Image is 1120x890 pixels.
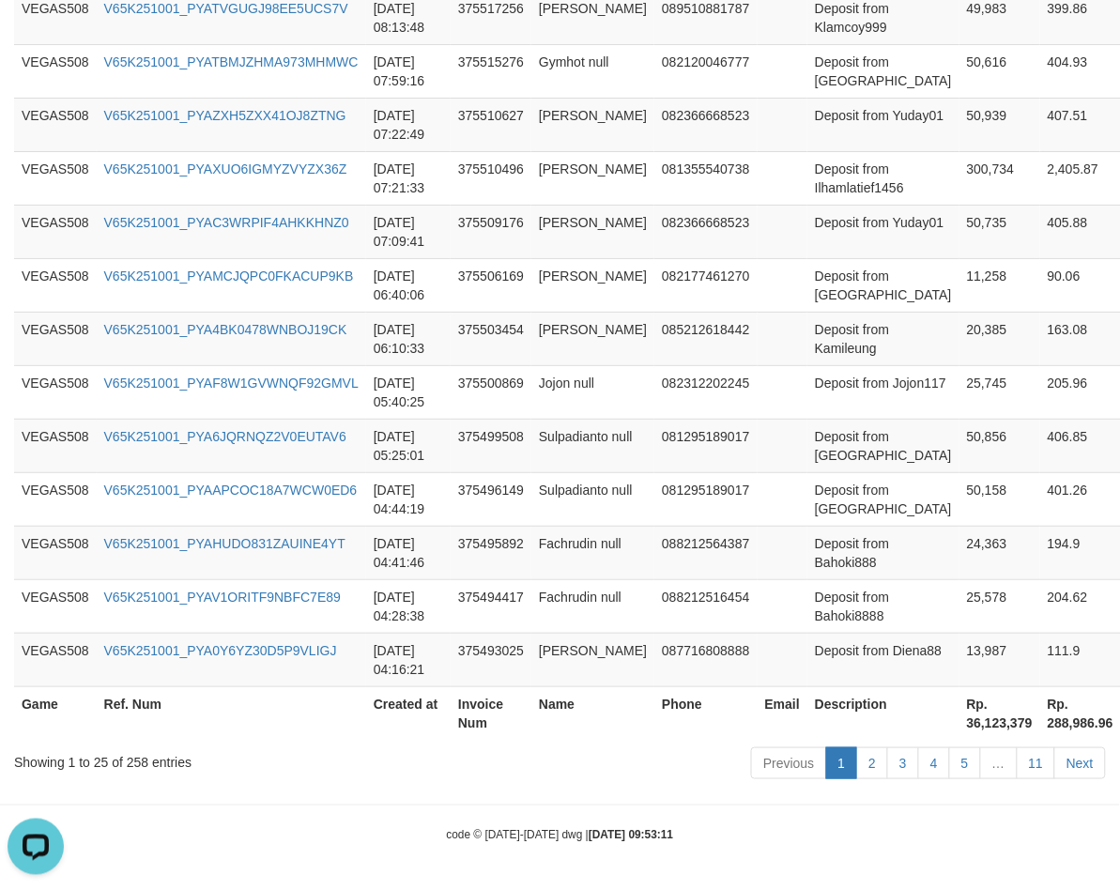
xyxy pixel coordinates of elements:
[14,472,97,526] td: VEGAS508
[104,161,347,176] a: V65K251001_PYAXUO6IGMYZVYZX36Z
[366,151,451,205] td: [DATE] 07:21:33
[366,579,451,633] td: [DATE] 04:28:38
[531,526,654,579] td: Fachrudin null
[589,828,673,841] strong: [DATE] 09:53:11
[366,312,451,365] td: [DATE] 06:10:33
[654,98,757,151] td: 082366668523
[104,429,346,444] a: V65K251001_PYA6JQRNQZ2V0EUTAV6
[980,747,1018,779] a: …
[654,365,757,419] td: 082312202245
[531,44,654,98] td: Gymhot null
[531,205,654,258] td: [PERSON_NAME]
[104,643,337,658] a: V65K251001_PYA0Y6YZ30D5P9VLIGJ
[654,151,757,205] td: 081355540738
[531,151,654,205] td: [PERSON_NAME]
[949,747,981,779] a: 5
[451,472,531,526] td: 375496149
[14,151,97,205] td: VEGAS508
[959,579,1040,633] td: 25,578
[104,376,359,391] a: V65K251001_PYAF8W1GVWNQF92GMVL
[1017,747,1056,779] a: 11
[654,472,757,526] td: 081295189017
[14,686,97,740] th: Game
[14,745,453,772] div: Showing 1 to 25 of 258 entries
[366,472,451,526] td: [DATE] 04:44:19
[451,44,531,98] td: 375515276
[807,365,959,419] td: Deposit from Jojon117
[531,365,654,419] td: Jojon null
[14,205,97,258] td: VEGAS508
[451,686,531,740] th: Invoice Num
[14,98,97,151] td: VEGAS508
[918,747,950,779] a: 4
[531,686,654,740] th: Name
[14,633,97,686] td: VEGAS508
[959,686,1040,740] th: Rp. 36,123,379
[451,312,531,365] td: 375503454
[887,747,919,779] a: 3
[104,483,358,498] a: V65K251001_PYAAPCOC18A7WCW0ED6
[14,526,97,579] td: VEGAS508
[959,44,1040,98] td: 50,616
[959,365,1040,419] td: 25,745
[366,258,451,312] td: [DATE] 06:40:06
[451,365,531,419] td: 375500869
[826,747,858,779] a: 1
[959,151,1040,205] td: 300,734
[451,205,531,258] td: 375509176
[366,205,451,258] td: [DATE] 07:09:41
[104,108,346,123] a: V65K251001_PYAZXH5ZXX41OJ8ZTNG
[531,312,654,365] td: [PERSON_NAME]
[856,747,888,779] a: 2
[447,828,674,841] small: code © [DATE]-[DATE] dwg |
[14,312,97,365] td: VEGAS508
[758,686,807,740] th: Email
[531,633,654,686] td: [PERSON_NAME]
[807,472,959,526] td: Deposit from [GEOGRAPHIC_DATA]
[104,269,354,284] a: V65K251001_PYAMCJQPC0FKACUP9KB
[14,365,97,419] td: VEGAS508
[807,633,959,686] td: Deposit from Diena88
[751,747,826,779] a: Previous
[451,258,531,312] td: 375506169
[654,258,757,312] td: 082177461270
[8,8,64,64] button: Open LiveChat chat widget
[451,526,531,579] td: 375495892
[14,419,97,472] td: VEGAS508
[654,312,757,365] td: 085212618442
[14,258,97,312] td: VEGAS508
[531,579,654,633] td: Fachrudin null
[807,205,959,258] td: Deposit from Yuday01
[366,365,451,419] td: [DATE] 05:40:25
[531,258,654,312] td: [PERSON_NAME]
[531,472,654,526] td: Sulpadianto null
[807,686,959,740] th: Description
[104,215,349,230] a: V65K251001_PYAC3WRPIF4AHKKHNZ0
[366,419,451,472] td: [DATE] 05:25:01
[451,419,531,472] td: 375499508
[807,579,959,633] td: Deposit from Bahoki8888
[959,312,1040,365] td: 20,385
[959,526,1040,579] td: 24,363
[654,579,757,633] td: 088212516454
[451,579,531,633] td: 375494417
[959,98,1040,151] td: 50,939
[366,686,451,740] th: Created at
[451,633,531,686] td: 375493025
[807,312,959,365] td: Deposit from Kamileung
[807,98,959,151] td: Deposit from Yuday01
[959,419,1040,472] td: 50,856
[14,44,97,98] td: VEGAS508
[97,686,366,740] th: Ref. Num
[959,633,1040,686] td: 13,987
[451,98,531,151] td: 375510627
[104,322,347,337] a: V65K251001_PYA4BK0478WNBOJ19CK
[366,633,451,686] td: [DATE] 04:16:21
[366,526,451,579] td: [DATE] 04:41:46
[531,98,654,151] td: [PERSON_NAME]
[807,419,959,472] td: Deposit from [GEOGRAPHIC_DATA]
[104,590,341,605] a: V65K251001_PYAV1ORITF9NBFC7E89
[807,526,959,579] td: Deposit from Bahoki888
[807,258,959,312] td: Deposit from [GEOGRAPHIC_DATA]
[654,44,757,98] td: 082120046777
